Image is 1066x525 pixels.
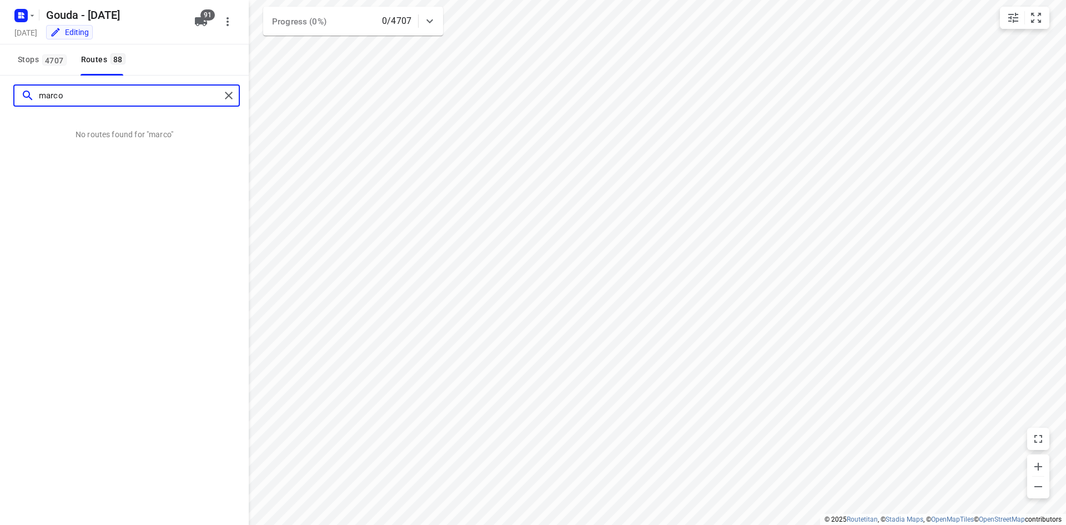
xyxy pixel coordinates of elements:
a: OpenMapTiles [931,516,974,523]
span: Stops [18,53,70,67]
p: 0/4707 [382,14,411,28]
h5: Rename [42,6,185,24]
button: Fit zoom [1025,7,1047,29]
div: small contained button group [1000,7,1049,29]
span: Progress (0%) [272,17,326,27]
a: OpenStreetMap [979,516,1025,523]
li: © 2025 , © , © © contributors [824,516,1062,523]
span: 4707 [42,54,67,66]
span: 88 [110,53,125,64]
span: 91 [200,9,215,21]
a: Routetitan [847,516,878,523]
div: You are currently in edit mode. [50,27,89,38]
div: Progress (0%)0/4707 [263,7,443,36]
h5: Project date [10,26,42,39]
a: Stadia Maps [886,516,923,523]
button: 91 [190,11,212,33]
p: No routes found for "marco" [76,129,173,140]
button: More [217,11,239,33]
input: Search routes [39,87,220,104]
div: Routes [81,53,129,67]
